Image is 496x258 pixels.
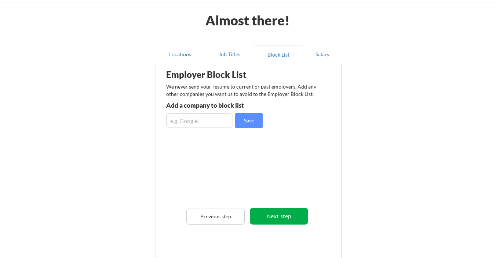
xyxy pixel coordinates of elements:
input: e.g. Google [166,113,233,128]
div: We never send your resume to current or past employers. Add any other companies you want us to av... [166,83,321,97]
button: Save [235,113,263,128]
button: Block List [254,46,303,63]
button: Previous step [186,208,245,225]
button: Next step [250,208,308,225]
div: Add a company to block list [166,102,274,108]
div: Almost there! [197,14,299,27]
div: Employer Block List [166,70,281,79]
button: Salary [303,46,342,63]
button: Locations [156,46,205,63]
button: Job Titles [205,46,254,63]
